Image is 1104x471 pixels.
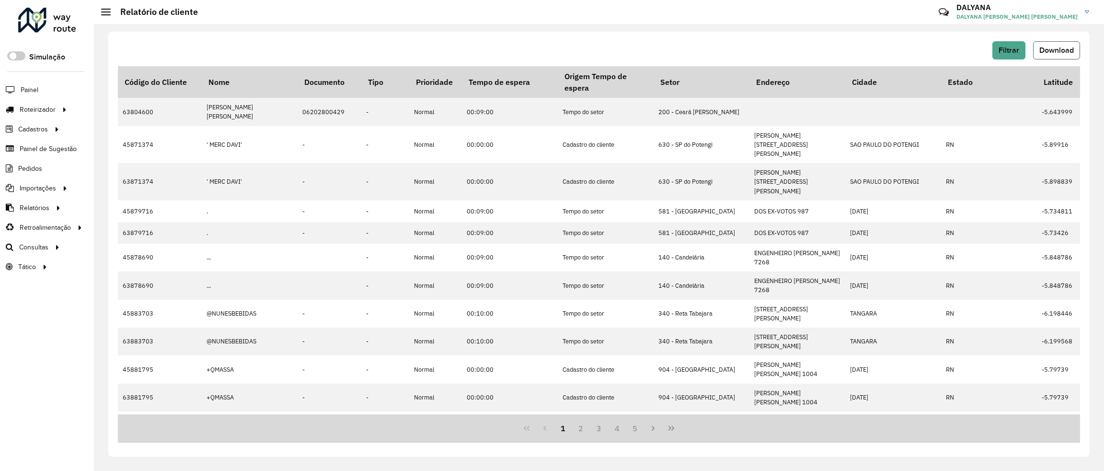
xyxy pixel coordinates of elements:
td: - [298,384,361,412]
td: 630 - SP do Potengi [654,163,749,200]
td: Tempo do setor [558,328,654,355]
td: - [361,200,409,222]
td: Normal [409,126,462,164]
td: - [361,271,409,299]
td: DOS EX-VOTOS 987 [749,222,845,244]
button: Filtrar [992,41,1025,59]
td: TANGARA [845,328,941,355]
td: 63879716 [118,222,202,244]
td: Normal [409,98,462,126]
td: RN [941,355,1037,383]
td: 140 - Candelária [654,271,749,299]
td: [DATE] [845,384,941,412]
td: 581 - [GEOGRAPHIC_DATA] [654,222,749,244]
td: 140 - Candelária [654,412,749,433]
td: +QMASSA [202,384,298,412]
td: RN [941,384,1037,412]
label: Simulação [29,51,65,63]
td: 0 CORVO [202,412,298,433]
td: 00:00:00 [462,384,558,412]
td: @NUNESBEBIDAS [202,300,298,328]
td: 63871374 [118,163,202,200]
td: 00:10:00 [462,328,558,355]
button: 2 [572,419,590,437]
td: [DATE] [845,271,941,299]
td: 630 - SP do Potengi [654,126,749,164]
td: Tempo do setor [558,300,654,328]
td: - [361,98,409,126]
div: Críticas? Dúvidas? Elogios? Sugestões? Entre em contato conosco! [824,3,924,29]
button: Download [1033,41,1080,59]
a: Contato Rápido [933,2,954,23]
td: 00:00:00 [462,355,558,383]
td: 200 - Ceará [PERSON_NAME] [654,98,749,126]
td: 45871374 [118,126,202,164]
td: RN [941,271,1037,299]
td: Tempo do setor [558,200,654,222]
td: 00:00:00 [462,126,558,164]
td: Normal [409,412,462,433]
th: Setor [654,66,749,98]
td: - [361,126,409,164]
span: Tático [18,262,36,272]
td: ... [202,244,298,271]
td: 00:00:00 [462,163,558,200]
td: - [298,355,361,383]
th: Documento [298,66,361,98]
td: 904 - [GEOGRAPHIC_DATA] [654,355,749,383]
span: Consultas [19,242,48,252]
td: ' MERC DAVI' [202,126,298,164]
td: - [361,163,409,200]
td: [DATE] [845,200,941,222]
td: Tempo do setor [558,271,654,299]
td: TANGARA [845,300,941,328]
td: [PERSON_NAME] [PERSON_NAME] [202,98,298,126]
td: - [298,300,361,328]
td: 63881795 [118,384,202,412]
td: - [361,300,409,328]
span: Cadastros [18,124,48,134]
td: 340 - Reta Tabajara [654,300,749,328]
td: Tempo do setor [558,244,654,271]
td: 581 - [GEOGRAPHIC_DATA] [654,200,749,222]
td: [DATE] [845,222,941,244]
th: Endereço [749,66,845,98]
td: Normal [409,222,462,244]
td: RN [941,163,1037,200]
td: [PERSON_NAME] 1909 [749,412,845,433]
span: Download [1039,46,1074,54]
td: RN [941,126,1037,164]
h2: Relatório de cliente [111,7,198,17]
td: - [298,328,361,355]
td: [STREET_ADDRESS][PERSON_NAME] [749,300,845,328]
td: - [298,200,361,222]
span: Retroalimentação [20,223,71,233]
td: . [202,200,298,222]
td: ' MERC DAVI' [202,163,298,200]
td: 06202800429 [298,98,361,126]
td: 45880294 [118,412,202,433]
td: SAO PAULO DO POTENGI [845,163,941,200]
span: Pedidos [18,164,42,174]
span: Importações [20,183,56,193]
td: - [361,244,409,271]
th: Tipo [361,66,409,98]
h3: DALYANA [956,3,1078,12]
td: 63878690 [118,271,202,299]
td: RN [941,328,1037,355]
th: Estado [941,66,1037,98]
td: - [361,222,409,244]
th: Código do Cliente [118,66,202,98]
td: 00:09:00 [462,271,558,299]
td: [PERSON_NAME] [PERSON_NAME] 1004 [749,384,845,412]
button: 4 [608,419,626,437]
td: +QMASSA [202,355,298,383]
td: Cadastro do cliente [558,163,654,200]
td: ... [202,271,298,299]
td: RN [941,244,1037,271]
button: 5 [626,419,644,437]
td: Normal [409,384,462,412]
td: 45879716 [118,200,202,222]
td: ENGENHEIRO [PERSON_NAME] 7268 [749,271,845,299]
td: [PERSON_NAME][STREET_ADDRESS][PERSON_NAME] [749,126,845,164]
